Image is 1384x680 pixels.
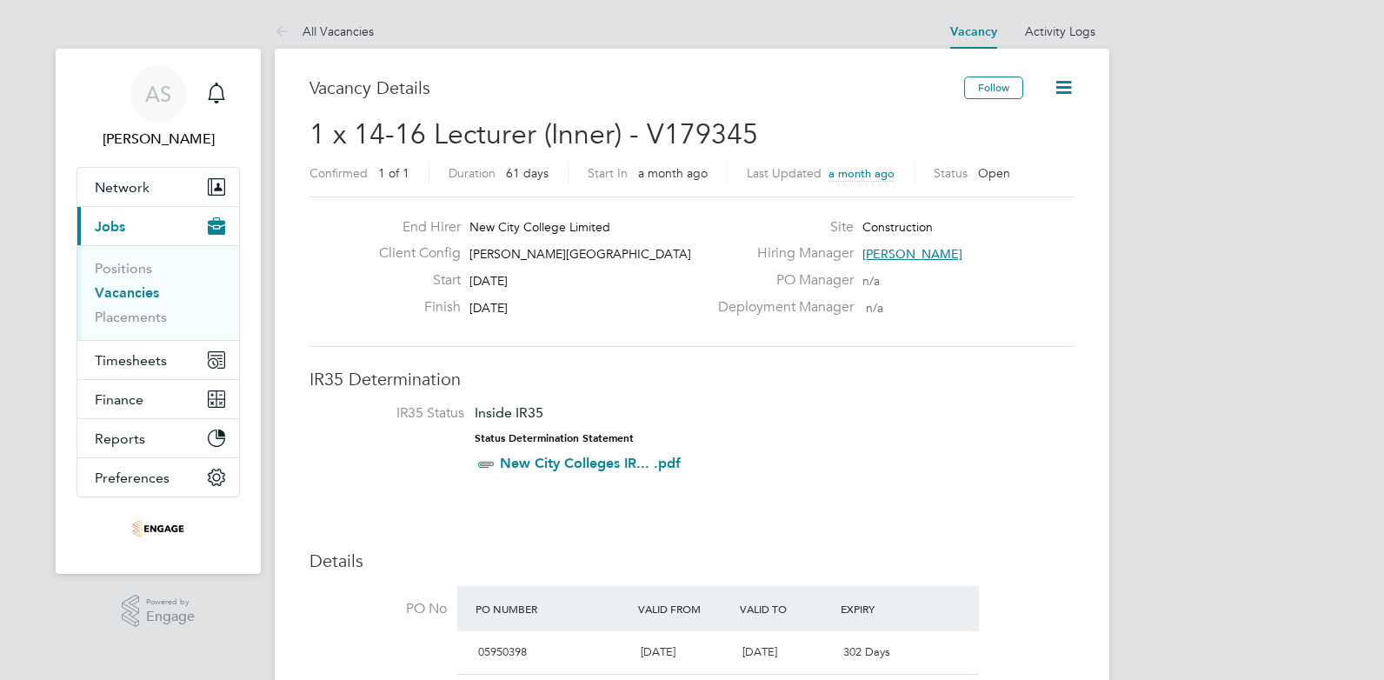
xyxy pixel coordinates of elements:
[309,165,368,181] label: Confirmed
[309,368,1075,390] h3: IR35 Determination
[77,419,239,457] button: Reports
[77,515,240,543] a: Go to home page
[77,458,239,497] button: Preferences
[478,644,527,659] span: 05950398
[708,271,854,290] label: PO Manager
[95,179,150,196] span: Network
[469,300,508,316] span: [DATE]
[309,550,1075,572] h3: Details
[95,352,167,369] span: Timesheets
[843,644,890,659] span: 302 Days
[77,245,239,340] div: Jobs
[132,515,184,543] img: omniapeople-logo-retina.png
[95,284,159,301] a: Vacancies
[95,309,167,325] a: Placements
[122,595,196,628] a: Powered byEngage
[95,218,125,235] span: Jobs
[641,644,675,659] span: [DATE]
[309,77,964,99] h3: Vacancy Details
[1025,23,1095,39] a: Activity Logs
[500,455,681,471] a: New City Colleges IR... .pdf
[95,430,145,447] span: Reports
[469,246,691,262] span: [PERSON_NAME][GEOGRAPHIC_DATA]
[365,218,461,237] label: End Hirer
[475,432,634,444] strong: Status Determination Statement
[449,165,496,181] label: Duration
[77,341,239,379] button: Timesheets
[934,165,968,181] label: Status
[365,244,461,263] label: Client Config
[708,218,854,237] label: Site
[862,219,933,235] span: Construction
[978,165,1010,181] span: Open
[506,165,549,181] span: 61 days
[588,165,628,181] label: Start In
[469,219,610,235] span: New City College Limited
[950,24,997,39] a: Vacancy
[95,260,152,277] a: Positions
[964,77,1023,99] button: Follow
[469,273,508,289] span: [DATE]
[866,300,883,316] span: n/a
[742,644,777,659] span: [DATE]
[77,66,240,150] a: AS[PERSON_NAME]
[735,593,837,624] div: Valid To
[77,168,239,206] button: Network
[77,129,240,150] span: Amy Savva
[275,23,374,39] a: All Vacancies
[471,593,634,624] div: PO Number
[146,595,195,610] span: Powered by
[77,207,239,245] button: Jobs
[378,165,409,181] span: 1 of 1
[95,470,170,486] span: Preferences
[638,165,708,181] span: a month ago
[309,117,758,151] span: 1 x 14-16 Lecturer (Inner) - V179345
[145,83,171,105] span: AS
[309,600,447,618] label: PO No
[327,404,464,423] label: IR35 Status
[56,49,261,574] nav: Main navigation
[77,380,239,418] button: Finance
[828,166,895,181] span: a month ago
[708,298,854,317] label: Deployment Manager
[836,593,938,624] div: Expiry
[365,298,461,317] label: Finish
[95,391,143,408] span: Finance
[146,610,195,624] span: Engage
[634,593,735,624] div: Valid From
[708,244,854,263] label: Hiring Manager
[862,246,962,262] span: [PERSON_NAME]
[365,271,461,290] label: Start
[747,165,822,181] label: Last Updated
[862,273,880,289] span: n/a
[475,404,543,421] span: Inside IR35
